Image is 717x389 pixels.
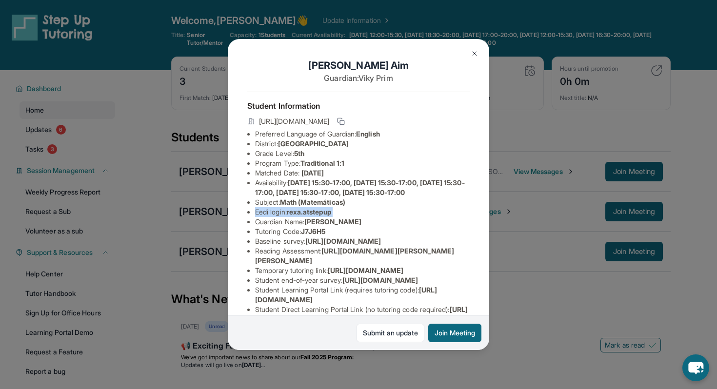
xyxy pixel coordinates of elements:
[682,354,709,381] button: chat-button
[255,178,470,197] li: Availability:
[471,50,478,58] img: Close Icon
[255,178,465,196] span: [DATE] 15:30-17:00, [DATE] 15:30-17:00, [DATE] 15:30-17:00, [DATE] 15:30-17:00, [DATE] 15:30-17:00
[255,227,470,236] li: Tutoring Code :
[342,276,418,284] span: [URL][DOMAIN_NAME]
[255,266,470,275] li: Temporary tutoring link :
[255,207,470,217] li: Eedi login :
[255,158,470,168] li: Program Type:
[357,324,424,342] a: Submit an update
[328,266,403,274] span: [URL][DOMAIN_NAME]
[255,305,470,324] li: Student Direct Learning Portal Link (no tutoring code required) :
[247,58,470,72] h1: [PERSON_NAME] Aim
[255,246,470,266] li: Reading Assessment :
[335,116,347,127] button: Copy link
[428,324,481,342] button: Join Meeting
[278,139,349,148] span: [GEOGRAPHIC_DATA]
[255,247,455,265] span: [URL][DOMAIN_NAME][PERSON_NAME][PERSON_NAME]
[356,130,380,138] span: English
[255,139,470,149] li: District:
[255,129,470,139] li: Preferred Language of Guardian:
[304,217,361,226] span: [PERSON_NAME]
[255,149,470,158] li: Grade Level:
[301,227,325,235] span: J7J6H5
[287,208,331,216] span: rexa.atstepup
[259,117,329,126] span: [URL][DOMAIN_NAME]
[301,169,324,177] span: [DATE]
[255,236,470,246] li: Baseline survey :
[255,217,470,227] li: Guardian Name :
[255,197,470,207] li: Subject :
[247,100,470,112] h4: Student Information
[280,198,345,206] span: Math (Matemáticas)
[247,72,470,84] p: Guardian: Viky Prim
[255,275,470,285] li: Student end-of-year survey :
[300,159,344,167] span: Traditional 1:1
[294,149,304,157] span: 5th
[255,168,470,178] li: Matched Date:
[305,237,381,245] span: [URL][DOMAIN_NAME]
[255,285,470,305] li: Student Learning Portal Link (requires tutoring code) :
